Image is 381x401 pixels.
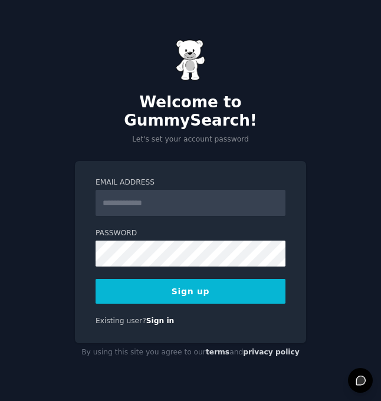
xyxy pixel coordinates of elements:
h2: Welcome to GummySearch! [75,93,306,130]
span: Existing user? [96,317,146,325]
div: By using this site you agree to our and [75,343,306,362]
a: Sign in [146,317,175,325]
a: privacy policy [243,348,300,356]
img: Gummy Bear [176,40,205,81]
label: Password [96,228,285,239]
p: Let's set your account password [75,134,306,145]
label: Email Address [96,178,285,188]
button: Sign up [96,279,285,304]
a: terms [206,348,229,356]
